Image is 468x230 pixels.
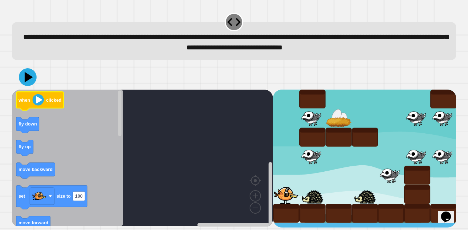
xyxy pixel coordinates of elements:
text: move forward [18,220,48,225]
text: set [18,193,25,199]
text: when [18,97,30,102]
text: clicked [46,97,61,102]
text: size to [56,193,71,199]
text: fly down [18,121,37,127]
text: fly up [18,144,31,149]
text: move backward [18,167,53,172]
div: Blockly Workspace [12,90,273,228]
text: 100 [75,193,82,199]
iframe: chat widget [438,202,461,223]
